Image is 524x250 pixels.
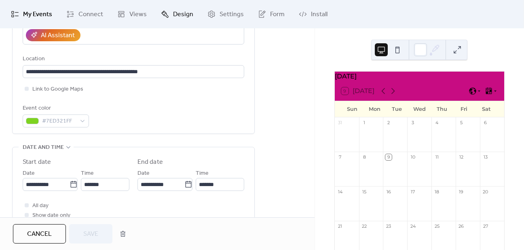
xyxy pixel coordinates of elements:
[293,3,334,25] a: Install
[220,10,244,19] span: Settings
[410,223,416,229] div: 24
[337,223,343,229] div: 21
[410,189,416,195] div: 17
[385,223,391,229] div: 23
[23,169,35,178] span: Date
[453,101,475,117] div: Fri
[201,3,250,25] a: Settings
[41,31,75,40] div: AI Assistant
[431,101,453,117] div: Thu
[408,101,431,117] div: Wed
[385,154,391,160] div: 9
[410,154,416,160] div: 10
[385,120,391,126] div: 2
[361,189,368,195] div: 15
[482,154,488,160] div: 13
[32,85,83,94] span: Link to Google Maps
[23,157,51,167] div: Start date
[23,104,87,113] div: Event color
[5,3,58,25] a: My Events
[363,101,386,117] div: Mon
[341,101,363,117] div: Sun
[196,169,209,178] span: Time
[458,154,464,160] div: 12
[361,223,368,229] div: 22
[27,229,52,239] span: Cancel
[42,117,76,126] span: #7ED321FF
[137,157,163,167] div: End date
[270,10,285,19] span: Form
[129,10,147,19] span: Views
[482,223,488,229] div: 27
[337,189,343,195] div: 14
[155,3,199,25] a: Design
[32,211,70,220] span: Show date only
[13,224,66,244] button: Cancel
[475,101,498,117] div: Sat
[81,169,94,178] span: Time
[173,10,193,19] span: Design
[26,29,80,41] button: AI Assistant
[482,120,488,126] div: 6
[23,143,64,153] span: Date and time
[434,154,440,160] div: 11
[458,223,464,229] div: 26
[458,120,464,126] div: 5
[337,154,343,160] div: 7
[361,120,368,126] div: 1
[458,189,464,195] div: 19
[335,72,504,81] div: [DATE]
[23,10,52,19] span: My Events
[252,3,291,25] a: Form
[361,154,368,160] div: 8
[23,54,243,64] div: Location
[410,120,416,126] div: 3
[434,223,440,229] div: 25
[385,189,391,195] div: 16
[434,120,440,126] div: 4
[482,189,488,195] div: 20
[434,189,440,195] div: 18
[111,3,153,25] a: Views
[60,3,109,25] a: Connect
[337,120,343,126] div: 31
[32,201,49,211] span: All day
[311,10,327,19] span: Install
[386,101,408,117] div: Tue
[137,169,150,178] span: Date
[78,10,103,19] span: Connect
